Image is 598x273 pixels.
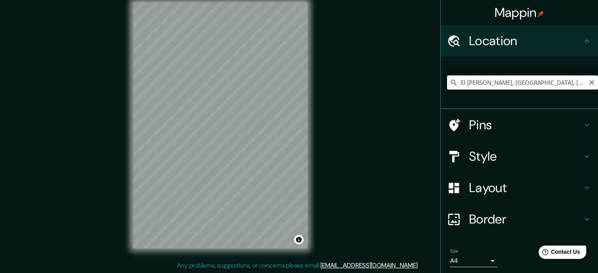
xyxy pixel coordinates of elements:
label: Size [450,248,458,255]
div: Pins [441,109,598,141]
div: Style [441,141,598,172]
div: Border [441,203,598,235]
button: Clear [589,78,595,86]
div: Layout [441,172,598,203]
h4: Pins [469,117,582,133]
h4: Mappin [495,5,545,20]
div: . [419,261,420,270]
div: Location [441,25,598,57]
p: Any problems, suggestions, or concerns please email . [177,261,419,270]
h4: Style [469,148,582,164]
iframe: Help widget launcher [528,242,589,264]
h4: Layout [469,180,582,196]
div: A4 [450,255,497,267]
div: . [420,261,421,270]
input: Pick your city or area [447,75,598,90]
img: pin-icon.png [538,11,544,17]
a: [EMAIL_ADDRESS][DOMAIN_NAME] [320,261,418,269]
h4: Border [469,211,582,227]
h4: Location [469,33,582,49]
button: Toggle attribution [294,235,304,244]
canvas: Map [133,2,307,248]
